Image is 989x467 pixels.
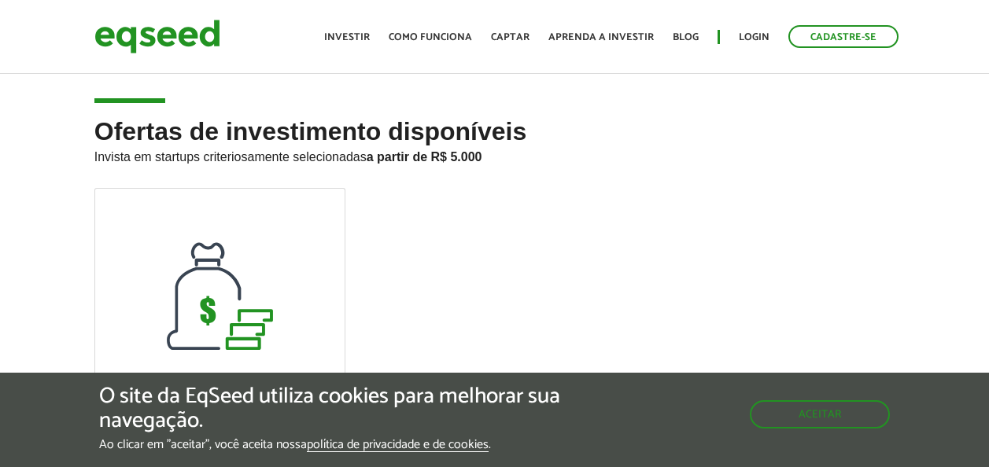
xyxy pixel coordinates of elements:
a: Como funciona [389,32,472,42]
button: Aceitar [750,400,890,428]
a: Aprenda a investir [548,32,654,42]
p: Invista em startups criteriosamente selecionadas [94,145,895,164]
strong: a partir de R$ 5.000 [367,150,482,164]
a: política de privacidade e de cookies [307,439,489,452]
p: Ao clicar em "aceitar", você aceita nossa . [99,437,574,452]
a: Investir [324,32,370,42]
h5: O site da EqSeed utiliza cookies para melhorar sua navegação. [99,384,574,433]
img: EqSeed [94,16,220,57]
a: Cadastre-se [788,25,899,48]
a: Blog [673,32,699,42]
a: Captar [491,32,530,42]
a: Login [739,32,769,42]
h2: Ofertas de investimento disponíveis [94,118,895,188]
